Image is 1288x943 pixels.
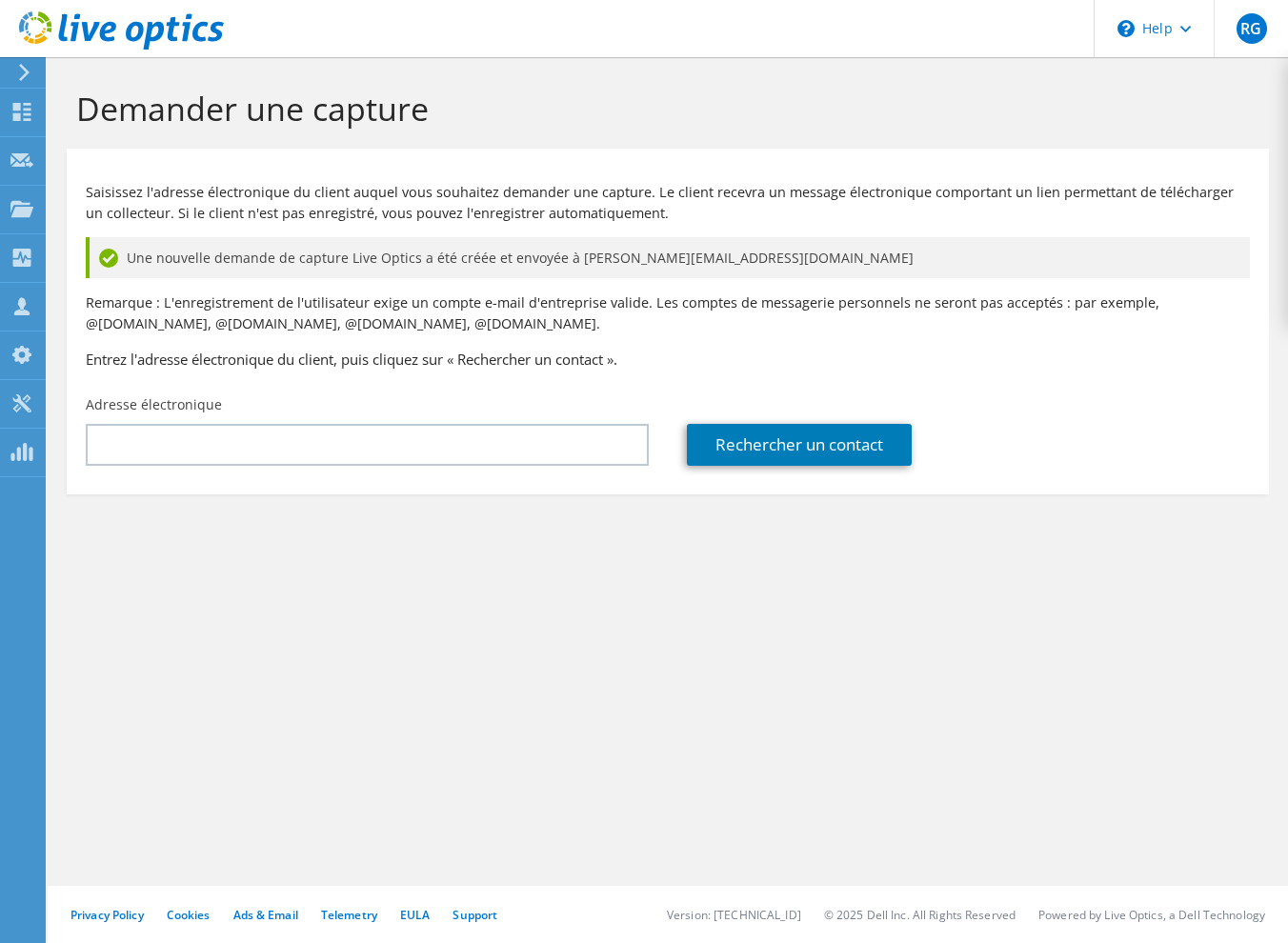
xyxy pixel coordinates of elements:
li: © 2025 Dell Inc. All Rights Reserved [824,907,1016,923]
span: RG [1237,13,1267,44]
a: EULA [400,907,430,923]
h1: Demander une capture [76,89,1250,129]
label: Adresse électronique [86,395,222,414]
p: Remarque : L'enregistrement de l'utilisateur exige un compte e-mail d'entreprise valide. Les comp... [86,292,1250,334]
p: Saisissez l'adresse électronique du client auquel vous souhaitez demander une capture. Le client ... [86,182,1250,224]
li: Powered by Live Optics, a Dell Technology [1038,907,1265,923]
a: Telemetry [321,907,377,923]
h3: Entrez l'adresse électronique du client, puis cliquez sur « Rechercher un contact ». [86,349,1250,370]
a: Cookies [167,907,211,923]
span: Une nouvelle demande de capture Live Optics a été créée et envoyée à [PERSON_NAME][EMAIL_ADDRESS]... [127,248,914,269]
li: Version: [TECHNICAL_ID] [667,907,801,923]
a: Privacy Policy [70,907,144,923]
a: Ads & Email [233,907,298,923]
a: Rechercher un contact [687,424,912,466]
a: Support [453,907,497,923]
svg: \n [1117,20,1135,37]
